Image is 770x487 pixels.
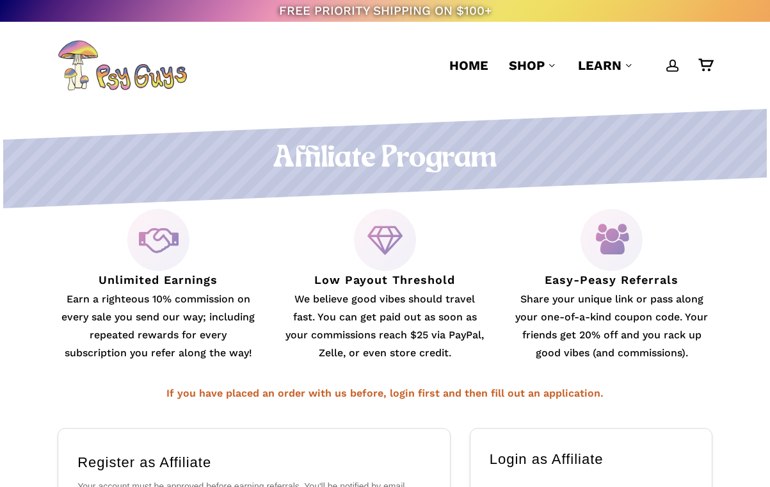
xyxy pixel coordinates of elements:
[578,58,622,73] span: Learn
[449,56,488,74] a: Home
[58,290,259,362] p: Earn a righteous 10% commission on every sale you send our way; including repeated rewards for ev...
[58,141,712,177] h1: Affiliate Program
[490,448,680,471] h2: Login as Affiliate
[439,22,712,109] nav: Main Menu
[578,56,634,74] a: Learn
[545,273,678,286] strong: Easy-Peasy Referrals
[99,273,218,286] strong: Unlimited Earnings
[698,58,712,72] a: Cart
[77,451,431,474] h2: Register as Affiliate
[314,273,455,286] strong: Low Payout Threshold
[449,58,488,73] span: Home
[166,387,604,399] strong: If you have placed an order with us before, login first and then fill out an application.
[58,40,187,91] img: PsyGuys
[509,56,557,74] a: Shop
[284,290,485,362] p: We believe good vibes should travel fast. You can get paid out as soon as your commissions reach ...
[511,290,712,362] p: Share your unique link or pass along your one-of-a-kind coupon code. Your friends get 20% off and...
[509,58,545,73] span: Shop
